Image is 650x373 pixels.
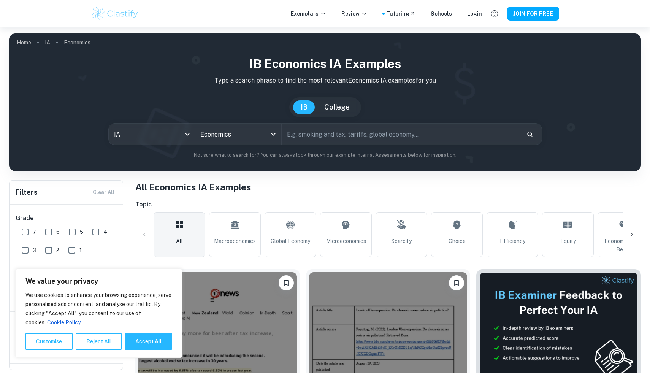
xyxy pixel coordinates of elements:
[15,269,182,358] div: We value your privacy
[33,246,36,254] span: 3
[125,333,172,350] button: Accept All
[214,237,256,245] span: Macroeconomics
[467,10,482,18] a: Login
[80,228,83,236] span: 5
[326,237,366,245] span: Microeconomics
[79,246,82,254] span: 1
[25,290,172,327] p: We use cookies to enhance your browsing experience, serve personalised ads or content, and analys...
[431,10,452,18] a: Schools
[293,100,315,114] button: IB
[64,38,90,47] p: Economics
[45,37,50,48] a: IA
[500,237,525,245] span: Efficiency
[601,237,646,254] span: Economic Well-Being
[16,214,117,223] h6: Grade
[279,275,294,290] button: Please log in to bookmark exemplars
[176,237,183,245] span: All
[488,7,501,20] button: Help and Feedback
[56,228,60,236] span: 6
[523,128,536,141] button: Search
[56,246,59,254] span: 2
[391,237,412,245] span: Scarcity
[560,237,576,245] span: Equity
[25,333,73,350] button: Customise
[91,6,139,21] img: Clastify logo
[15,151,635,159] p: Not sure what to search for? You can always look through our example Internal Assessments below f...
[76,333,122,350] button: Reject All
[17,37,31,48] a: Home
[25,277,172,286] p: We value your privacy
[135,180,641,194] h1: All Economics IA Examples
[291,10,326,18] p: Exemplars
[9,33,641,171] img: profile cover
[282,124,520,145] input: E.g. smoking and tax, tariffs, global economy...
[15,55,635,73] h1: IB Economics IA examples
[449,275,464,290] button: Please log in to bookmark exemplars
[507,7,559,21] button: JOIN FOR FREE
[341,10,367,18] p: Review
[135,200,641,209] h6: Topic
[268,129,279,140] button: Open
[15,76,635,85] p: Type a search phrase to find the most relevant Economics IA examples for you
[386,10,415,18] a: Tutoring
[16,187,38,198] h6: Filters
[317,100,357,114] button: College
[271,237,310,245] span: Global Economy
[103,228,107,236] span: 4
[109,124,195,145] div: IA
[33,228,36,236] span: 7
[449,237,466,245] span: Choice
[47,319,81,326] a: Cookie Policy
